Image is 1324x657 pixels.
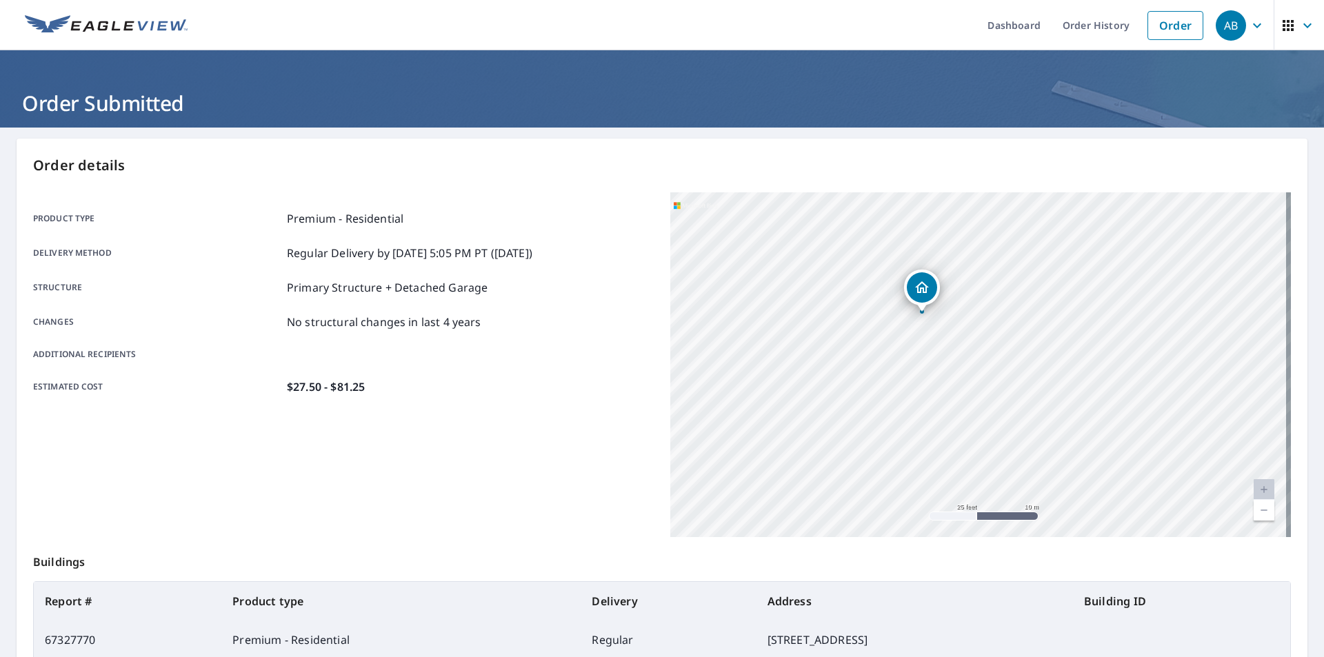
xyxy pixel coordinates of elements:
a: Current Level 20, Zoom In Disabled [1254,479,1274,500]
p: Structure [33,279,281,296]
p: Additional recipients [33,348,281,361]
p: No structural changes in last 4 years [287,314,481,330]
img: EV Logo [25,15,188,36]
p: Delivery method [33,245,281,261]
p: Primary Structure + Detached Garage [287,279,488,296]
div: Dropped pin, building 1, Residential property, 8B Old Field Rd Setauket, NY 11733 [904,270,940,312]
p: Premium - Residential [287,210,403,227]
h1: Order Submitted [17,89,1307,117]
a: Order [1147,11,1203,40]
p: Regular Delivery by [DATE] 5:05 PM PT ([DATE]) [287,245,532,261]
p: Changes [33,314,281,330]
div: AB [1216,10,1246,41]
p: Order details [33,155,1291,176]
th: Building ID [1073,582,1290,620]
th: Report # [34,582,221,620]
p: $27.50 - $81.25 [287,378,365,395]
th: Delivery [581,582,756,620]
a: Current Level 20, Zoom Out [1254,500,1274,520]
th: Product type [221,582,581,620]
p: Buildings [33,537,1291,581]
th: Address [756,582,1073,620]
p: Estimated cost [33,378,281,395]
p: Product type [33,210,281,227]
